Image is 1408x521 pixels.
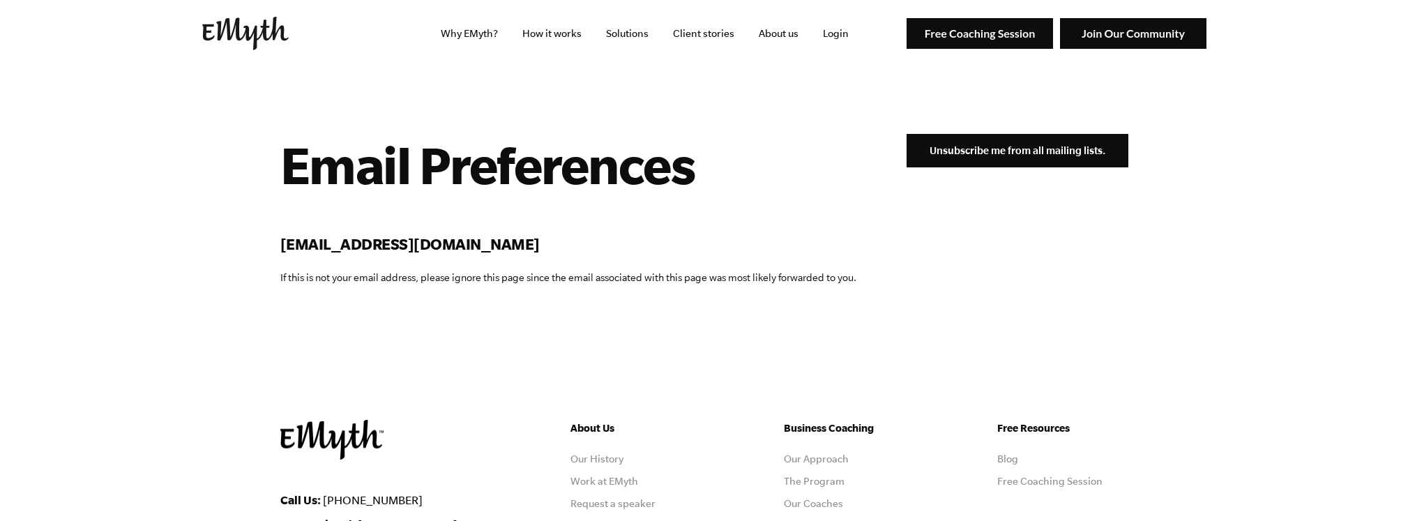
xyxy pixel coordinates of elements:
[570,453,623,465] a: Our History
[323,494,423,506] a: [PHONE_NUMBER]
[784,453,849,465] a: Our Approach
[202,17,289,50] img: EMyth
[784,476,845,487] a: The Program
[280,269,856,286] p: If this is not your email address, please ignore this page since the email associated with this p...
[997,476,1103,487] a: Free Coaching Session
[997,420,1128,437] h5: Free Resources
[784,498,843,509] a: Our Coaches
[280,493,321,506] strong: Call Us:
[280,233,856,255] h2: [EMAIL_ADDRESS][DOMAIN_NAME]
[907,134,1128,167] input: Unsubscribe me from all mailing lists.
[280,134,856,195] h1: Email Preferences
[570,420,702,437] h5: About Us
[570,476,638,487] a: Work at EMyth
[907,18,1053,50] img: Free Coaching Session
[997,453,1018,465] a: Blog
[570,498,656,509] a: Request a speaker
[784,420,915,437] h5: Business Coaching
[1060,18,1206,50] img: Join Our Community
[280,420,384,460] img: EMyth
